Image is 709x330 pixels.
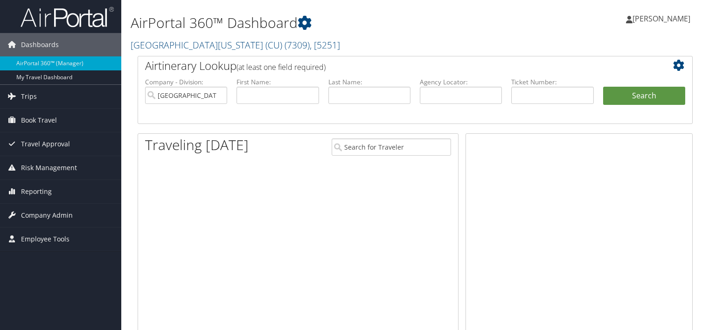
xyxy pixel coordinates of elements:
[285,39,310,51] span: ( 7309 )
[131,13,510,33] h1: AirPortal 360™ Dashboard
[21,156,77,179] span: Risk Management
[236,62,326,72] span: (at least one field required)
[145,135,249,155] h1: Traveling [DATE]
[21,109,57,132] span: Book Travel
[310,39,340,51] span: , [ 5251 ]
[236,77,319,87] label: First Name:
[21,6,114,28] img: airportal-logo.png
[21,180,52,203] span: Reporting
[21,227,70,251] span: Employee Tools
[131,39,340,51] a: [GEOGRAPHIC_DATA][US_STATE] (CU)
[21,85,37,108] span: Trips
[21,132,70,156] span: Travel Approval
[420,77,502,87] label: Agency Locator:
[626,5,700,33] a: [PERSON_NAME]
[332,138,451,156] input: Search for Traveler
[145,58,639,74] h2: Airtinerary Lookup
[633,14,690,24] span: [PERSON_NAME]
[145,77,227,87] label: Company - Division:
[603,87,685,105] button: Search
[511,77,593,87] label: Ticket Number:
[21,204,73,227] span: Company Admin
[21,33,59,56] span: Dashboards
[328,77,410,87] label: Last Name:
